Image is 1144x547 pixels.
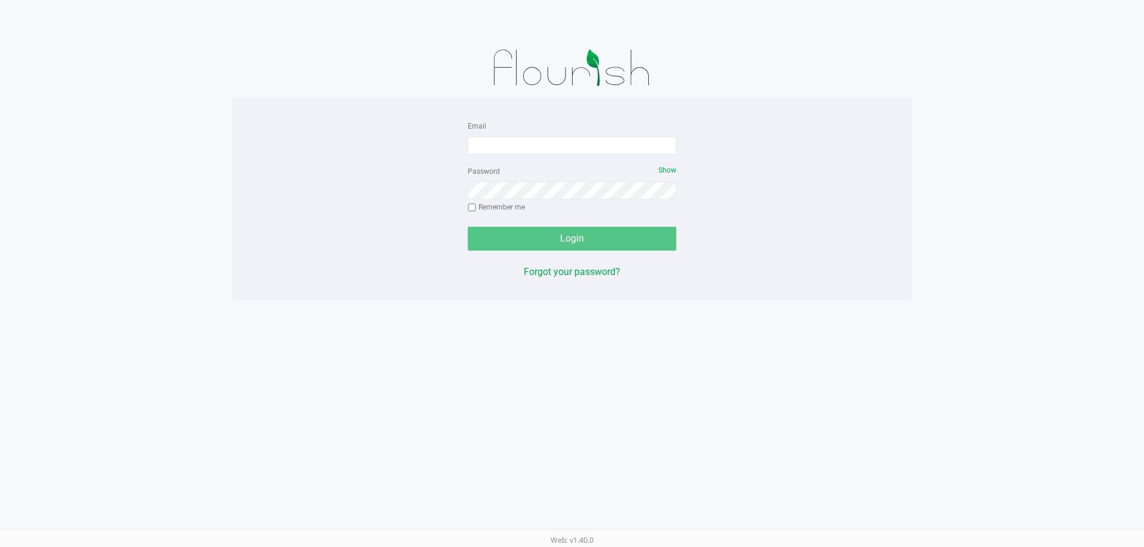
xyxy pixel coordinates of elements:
label: Password [468,166,500,177]
button: Forgot your password? [524,265,620,279]
span: Show [658,166,676,174]
label: Remember me [468,202,525,212]
label: Email [468,121,486,132]
span: Web: v1.40.0 [551,536,593,545]
input: Remember me [468,204,476,212]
